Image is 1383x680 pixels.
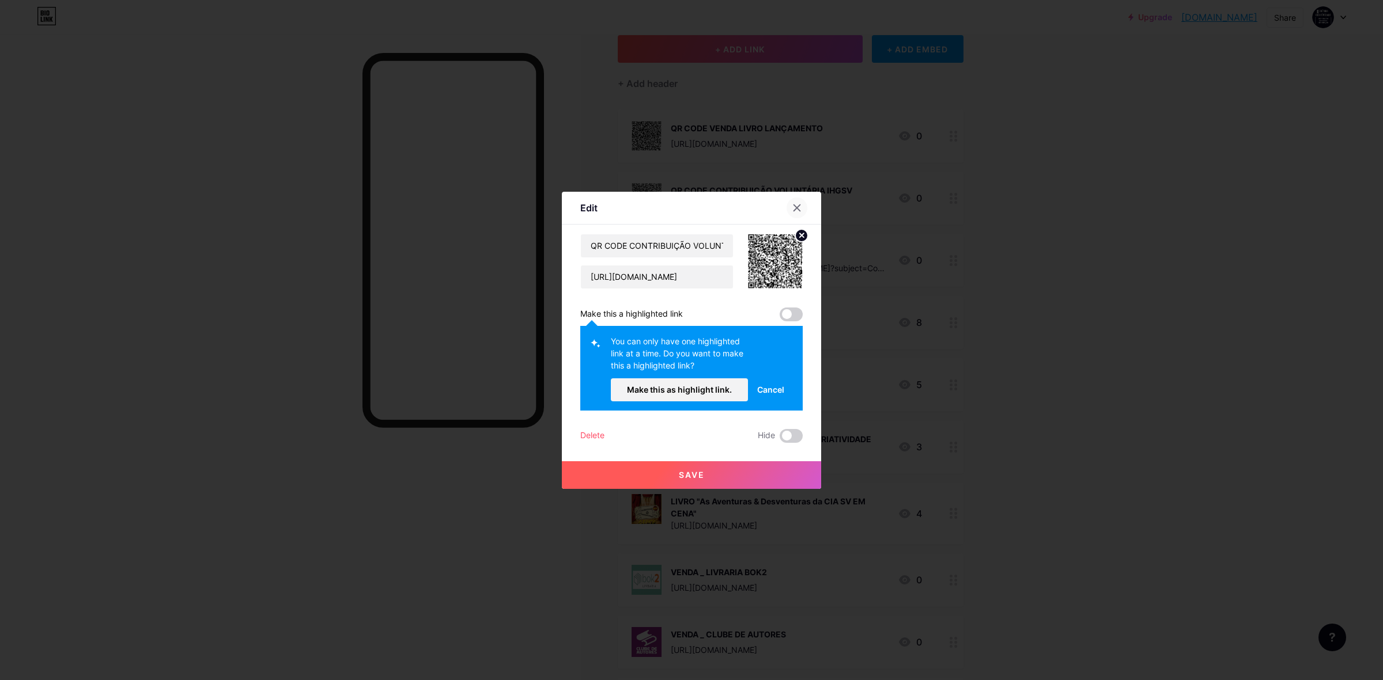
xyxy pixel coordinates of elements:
[611,335,748,378] div: You can only have one highlighted link at a time. Do you want to make this a highlighted link?
[679,470,705,480] span: Save
[581,265,733,288] input: URL
[758,429,775,443] span: Hide
[627,385,732,394] span: Make this as highlight link.
[580,307,683,321] div: Make this a highlighted link
[562,461,821,489] button: Save
[611,378,748,401] button: Make this as highlight link.
[581,234,733,257] input: Title
[747,234,803,289] img: link_thumbnail
[748,378,793,401] button: Cancel
[580,201,598,215] div: Edit
[757,383,784,396] span: Cancel
[580,429,604,443] div: Delete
